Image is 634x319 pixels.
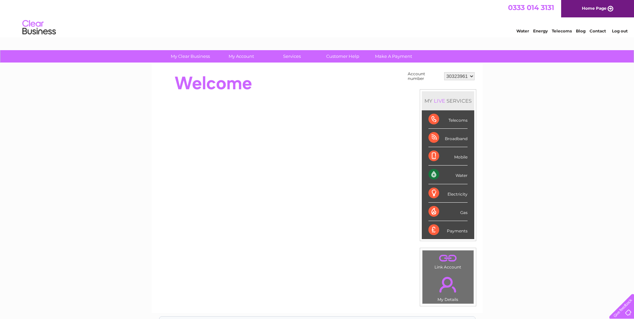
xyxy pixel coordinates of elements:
a: My Clear Business [163,50,218,63]
a: Energy [533,28,548,33]
div: Telecoms [428,110,468,129]
a: Make A Payment [366,50,421,63]
a: Contact [590,28,606,33]
a: Water [516,28,529,33]
a: . [424,252,472,264]
div: LIVE [432,98,447,104]
td: My Details [422,271,474,304]
a: Telecoms [552,28,572,33]
a: My Account [214,50,269,63]
div: Electricity [428,184,468,203]
td: Account number [406,70,442,83]
div: Mobile [428,147,468,166]
div: Broadband [428,129,468,147]
a: 0333 014 3131 [508,3,554,12]
a: Customer Help [315,50,370,63]
img: logo.png [22,17,56,38]
div: Water [428,166,468,184]
div: Gas [428,203,468,221]
div: MY SERVICES [422,91,474,110]
div: Clear Business is a trading name of Verastar Limited (registered in [GEOGRAPHIC_DATA] No. 3667643... [159,4,475,32]
div: Payments [428,221,468,239]
a: . [424,273,472,296]
a: Blog [576,28,586,33]
a: Log out [612,28,628,33]
a: Services [264,50,320,63]
td: Link Account [422,250,474,271]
